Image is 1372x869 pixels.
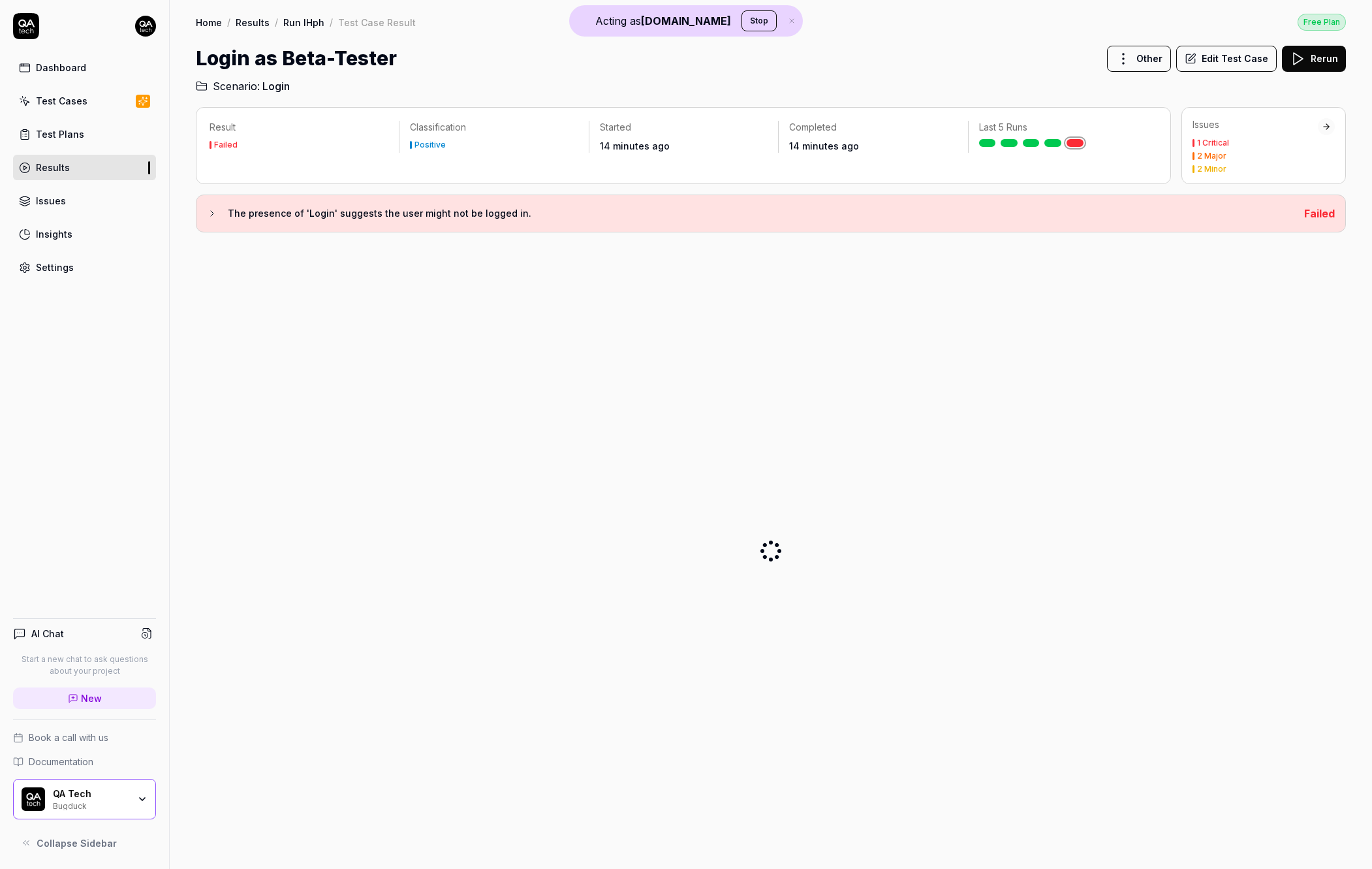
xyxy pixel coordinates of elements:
[210,121,388,134] p: Result
[338,16,416,29] div: Test Case Result
[214,141,238,149] div: Failed
[741,10,777,31] button: Stop
[13,755,156,768] a: Documentation
[13,654,156,677] p: Start a new chat to ask questions about your project
[600,121,768,134] p: Started
[13,121,156,147] a: Test Plans
[13,88,156,114] a: Test Cases
[1193,118,1318,131] div: Issues
[1197,152,1226,160] div: 2 Major
[414,141,446,149] div: Positive
[262,78,290,94] span: Login
[207,206,1294,221] button: The presence of 'Login' suggests the user might not be logged in.
[1107,46,1171,72] button: Other
[37,836,117,850] span: Collapse Sidebar
[196,16,222,29] a: Home
[81,691,102,705] span: New
[283,16,324,29] a: Run lHph
[36,94,87,108] div: Test Cases
[36,161,70,174] div: Results
[13,255,156,280] a: Settings
[36,61,86,74] div: Dashboard
[31,627,64,640] h4: AI Chat
[53,800,129,810] div: Bugduck
[13,155,156,180] a: Results
[196,44,397,73] h1: Login as Beta-Tester
[1298,14,1346,31] div: Free Plan
[13,830,156,856] button: Collapse Sidebar
[29,731,108,744] span: Book a call with us
[236,16,270,29] a: Results
[228,206,1294,221] h3: The presence of 'Login' suggests the user might not be logged in.
[36,261,74,274] div: Settings
[13,55,156,80] a: Dashboard
[789,121,957,134] p: Completed
[29,755,93,768] span: Documentation
[13,221,156,247] a: Insights
[789,140,859,151] time: 14 minutes ago
[36,127,84,141] div: Test Plans
[196,78,290,94] a: Scenario:Login
[600,140,670,151] time: 14 minutes ago
[36,227,72,241] div: Insights
[210,78,260,94] span: Scenario:
[1298,13,1346,31] a: Free Plan
[13,731,156,744] a: Book a call with us
[13,687,156,709] a: New
[22,787,45,811] img: QA Tech Logo
[13,188,156,213] a: Issues
[1197,139,1229,147] div: 1 Critical
[1176,46,1277,72] button: Edit Test Case
[135,16,156,37] img: 7ccf6c19-61ad-4a6c-8811-018b02a1b829.jpg
[1304,207,1335,220] span: Failed
[275,16,278,29] div: /
[1282,46,1346,72] button: Rerun
[330,16,333,29] div: /
[53,788,129,800] div: QA Tech
[979,121,1147,134] p: Last 5 Runs
[36,194,66,208] div: Issues
[410,121,578,134] p: Classification
[13,779,156,819] button: QA Tech LogoQA TechBugduck
[227,16,230,29] div: /
[1197,165,1226,173] div: 2 Minor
